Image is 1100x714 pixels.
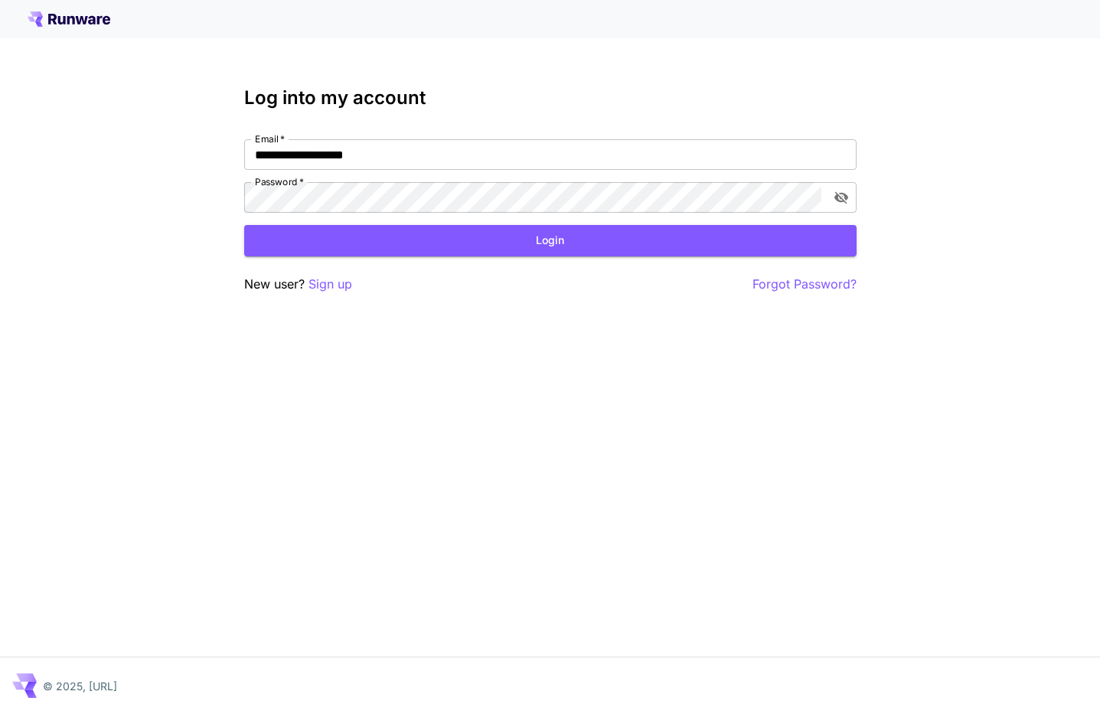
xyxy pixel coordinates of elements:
button: Sign up [308,275,352,294]
h3: Log into my account [244,87,857,109]
label: Password [255,175,304,188]
button: Login [244,225,857,256]
button: toggle password visibility [827,184,855,211]
p: New user? [244,275,352,294]
button: Forgot Password? [752,275,857,294]
label: Email [255,132,285,145]
p: © 2025, [URL] [43,678,117,694]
